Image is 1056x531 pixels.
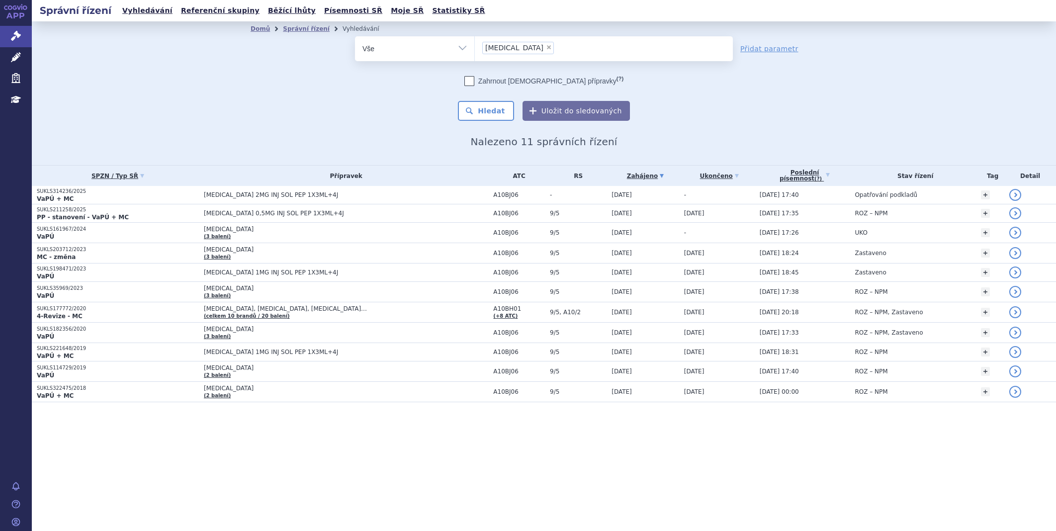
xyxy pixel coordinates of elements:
[760,269,799,276] span: [DATE] 18:45
[684,269,704,276] span: [DATE]
[981,387,990,396] a: +
[612,368,632,375] span: [DATE]
[760,368,799,375] span: [DATE] 17:40
[1009,266,1021,278] a: detail
[204,246,452,253] span: [MEDICAL_DATA]
[684,191,686,198] span: -
[684,169,755,183] a: Ukončeno
[1004,166,1056,186] th: Detail
[855,229,867,236] span: UKO
[204,349,452,355] span: [MEDICAL_DATA] 1MG INJ SOL PEP 1X3ML+4J
[760,191,799,198] span: [DATE] 17:40
[546,44,552,50] span: ×
[204,313,290,319] a: (celkem 10 brandů / 20 balení)
[493,288,545,295] span: A10BJ06
[612,210,632,217] span: [DATE]
[855,349,887,355] span: ROZ – NPM
[485,44,543,51] span: [MEDICAL_DATA]
[684,368,704,375] span: [DATE]
[981,209,990,218] a: +
[550,309,607,316] span: 9/5, A10/2
[1009,227,1021,239] a: detail
[612,169,679,183] a: Zahájeno
[1009,306,1021,318] a: detail
[493,210,545,217] span: A10BJ06
[493,250,545,257] span: A10BJ06
[760,166,850,186] a: Poslednípísemnost(?)
[37,305,199,312] p: SUKLS177772/2020
[265,4,319,17] a: Běžící lhůty
[493,368,545,375] span: A10BJ06
[855,250,886,257] span: Zastaveno
[37,195,74,202] strong: VaPÚ + MC
[684,229,686,236] span: -
[1009,365,1021,377] a: detail
[119,4,176,17] a: Vyhledávání
[37,214,129,221] strong: PP - stanovení - VaPÚ + MC
[37,233,54,240] strong: VaPÚ
[760,288,799,295] span: [DATE] 17:38
[557,41,562,54] input: [MEDICAL_DATA]
[981,367,990,376] a: +
[981,308,990,317] a: +
[612,191,632,198] span: [DATE]
[37,188,199,195] p: SUKLS314236/2025
[550,388,607,395] span: 9/5
[814,176,822,182] abbr: (?)
[429,4,488,17] a: Statistiky SŘ
[37,226,199,233] p: SUKLS161967/2024
[204,364,452,371] span: [MEDICAL_DATA]
[550,288,607,295] span: 9/5
[1009,207,1021,219] a: detail
[550,229,607,236] span: 9/5
[470,136,617,148] span: Nalezeno 11 správních řízení
[178,4,263,17] a: Referenční skupiny
[37,313,83,320] strong: 4-Revize - MC
[493,329,545,336] span: A10BJ06
[523,101,630,121] button: Uložit do sledovaných
[850,166,975,186] th: Stav řízení
[550,368,607,375] span: 9/5
[493,349,545,355] span: A10BJ06
[204,326,452,333] span: [MEDICAL_DATA]
[493,229,545,236] span: A10BJ06
[1009,386,1021,398] a: detail
[464,76,623,86] label: Zahrnout [DEMOGRAPHIC_DATA] přípravky
[612,388,632,395] span: [DATE]
[684,329,704,336] span: [DATE]
[37,353,74,359] strong: VaPÚ + MC
[204,254,231,260] a: (3 balení)
[251,25,270,32] a: Domů
[199,166,488,186] th: Přípravek
[37,273,54,280] strong: VaPÚ
[343,21,392,36] li: Vyhledávání
[550,250,607,257] span: 9/5
[37,372,54,379] strong: VaPÚ
[1009,327,1021,339] a: detail
[204,191,452,198] span: [MEDICAL_DATA] 2MG INJ SOL PEP 1X3ML+4J
[204,334,231,339] a: (3 balení)
[684,288,704,295] span: [DATE]
[612,329,632,336] span: [DATE]
[612,288,632,295] span: [DATE]
[1009,286,1021,298] a: detail
[493,388,545,395] span: A10BJ06
[740,44,798,54] a: Přidat parametr
[37,364,199,371] p: SUKLS114729/2019
[37,333,54,340] strong: VaPÚ
[550,329,607,336] span: 9/5
[684,210,704,217] span: [DATE]
[1009,247,1021,259] a: detail
[981,190,990,199] a: +
[488,166,545,186] th: ATC
[545,166,607,186] th: RS
[204,226,452,233] span: [MEDICAL_DATA]
[981,287,990,296] a: +
[204,234,231,239] a: (3 balení)
[855,269,886,276] span: Zastaveno
[37,206,199,213] p: SUKLS211258/2025
[684,250,704,257] span: [DATE]
[760,210,799,217] span: [DATE] 17:35
[684,309,704,316] span: [DATE]
[855,191,917,198] span: Opatřování podkladů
